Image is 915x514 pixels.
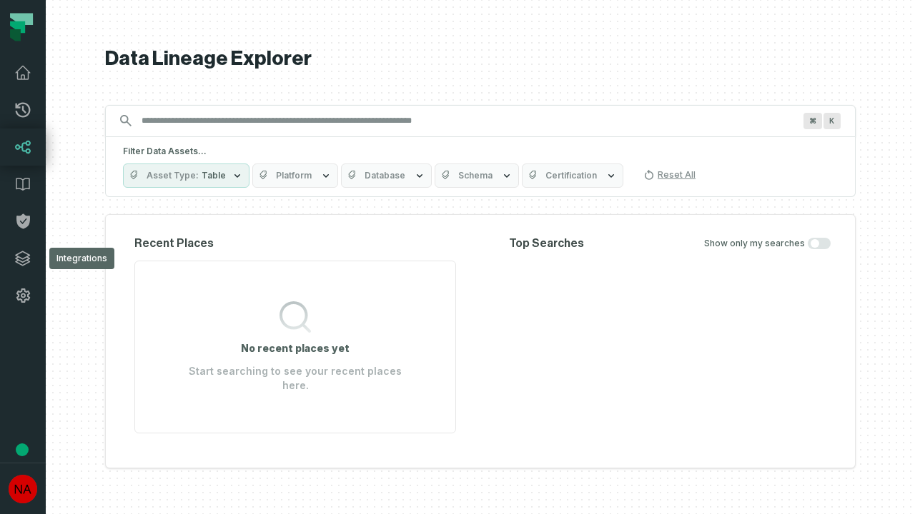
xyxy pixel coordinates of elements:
div: Integrations [49,248,114,269]
span: Press ⌘ + K to focus the search bar [803,113,822,129]
span: Press ⌘ + K to focus the search bar [823,113,841,129]
div: Tooltip anchor [16,443,29,456]
h1: Data Lineage Explorer [105,46,856,71]
img: avatar of No Repos Account [9,475,37,503]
